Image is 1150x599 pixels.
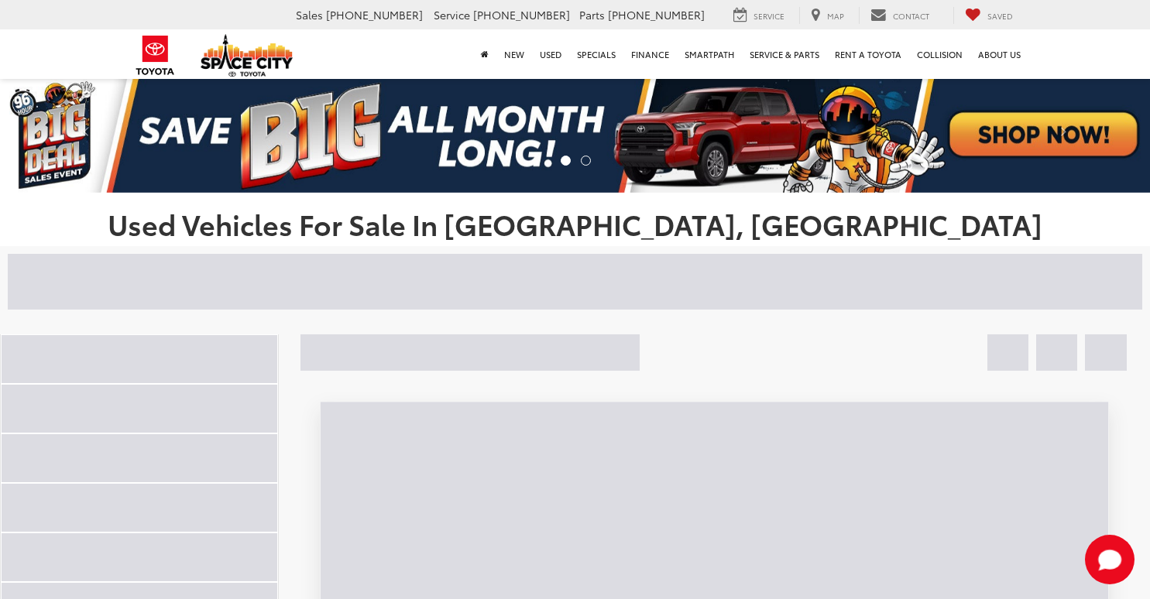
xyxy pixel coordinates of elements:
img: Space City Toyota [201,34,294,77]
a: Rent a Toyota [827,29,909,79]
span: [PHONE_NUMBER] [326,7,423,22]
span: [PHONE_NUMBER] [608,7,705,22]
a: My Saved Vehicles [953,7,1025,24]
a: About Us [970,29,1028,79]
span: Saved [987,10,1013,22]
span: Parts [579,7,605,22]
span: Map [827,10,844,22]
svg: Start Chat [1085,535,1135,584]
a: Specials [569,29,623,79]
a: Home [473,29,496,79]
a: Contact [859,7,941,24]
span: Service [434,7,470,22]
a: Used [532,29,569,79]
a: Service [722,7,796,24]
span: Service [754,10,784,22]
span: [PHONE_NUMBER] [473,7,570,22]
button: Toggle Chat Window [1085,535,1135,584]
a: Collision [909,29,970,79]
a: SmartPath [677,29,742,79]
span: Contact [893,10,929,22]
img: Toyota [126,30,184,80]
a: New [496,29,532,79]
a: Map [799,7,856,24]
a: Service & Parts [742,29,827,79]
a: Finance [623,29,677,79]
span: Sales [296,7,323,22]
